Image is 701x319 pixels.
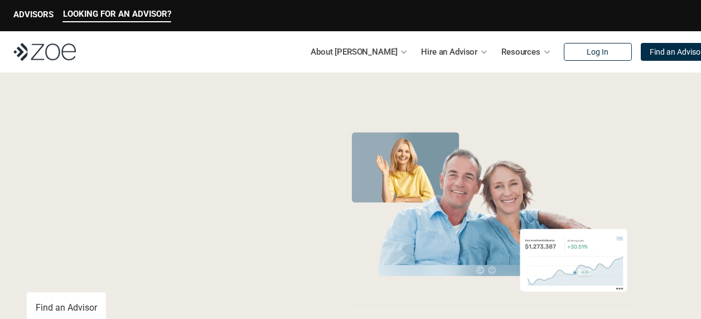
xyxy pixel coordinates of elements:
p: About [PERSON_NAME] [311,43,397,60]
span: with a Financial Advisor [27,161,252,241]
p: ADVISORS [13,9,54,20]
p: You deserve an advisor you can trust. [PERSON_NAME], hire, and invest with vetted, fiduciary, fin... [27,252,305,279]
p: Resources [501,43,540,60]
p: Hire an Advisor [421,43,477,60]
p: Log In [587,47,608,57]
a: Log In [564,43,632,61]
p: LOOKING FOR AN ADVISOR? [63,9,171,19]
span: Grow Your Wealth [27,123,275,166]
p: Find an Advisor [36,302,97,313]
